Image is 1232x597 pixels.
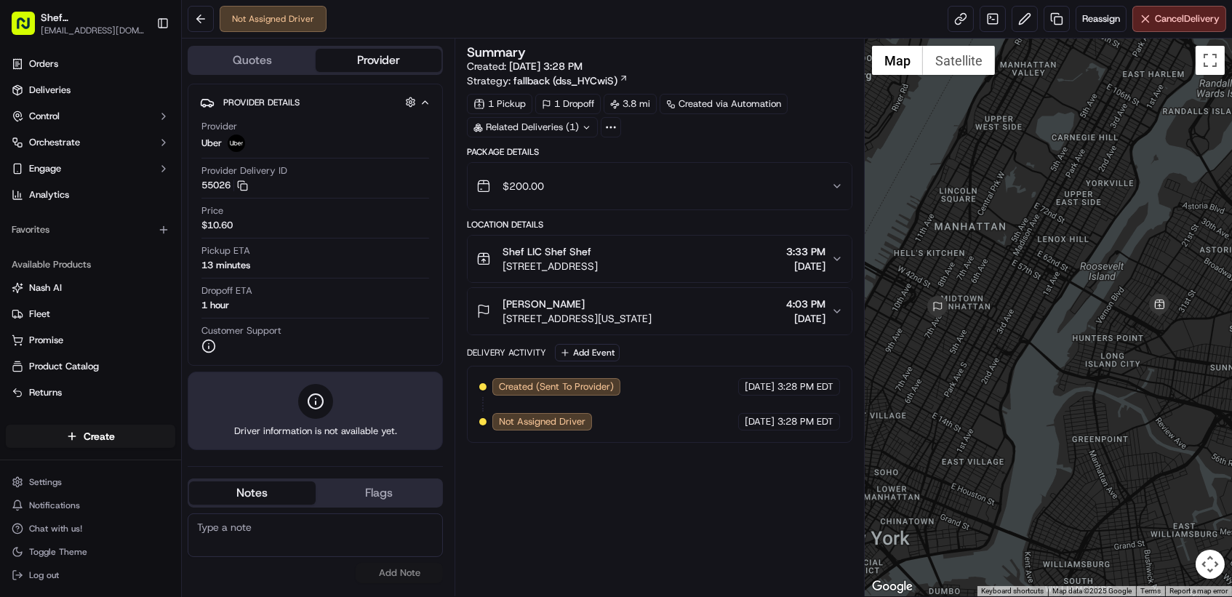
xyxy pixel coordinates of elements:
button: Promise [6,329,175,352]
a: Created via Automation [660,94,788,114]
span: Product Catalog [29,360,99,373]
span: Engage [29,162,61,175]
img: 1736555255976-a54dd68f-1ca7-489b-9aae-adbdc363a1c4 [15,137,41,163]
button: Fleet [6,302,175,326]
a: Product Catalog [12,360,169,373]
button: Toggle fullscreen view [1196,46,1225,75]
span: Created: [467,59,583,73]
span: Dropoff ETA [201,284,252,297]
span: Cancel Delivery [1155,12,1220,25]
span: 3:33 PM [786,244,825,259]
a: Powered byPylon [103,358,176,369]
p: Welcome 👋 [15,56,265,79]
button: Flags [316,481,442,505]
span: Provider [201,120,237,133]
span: fallback (dss_HYCwiS) [513,73,617,88]
span: 4:03 PM [786,297,825,311]
span: Create [84,429,115,444]
div: Past conversations [15,187,97,199]
span: Created (Sent To Provider) [499,380,614,393]
button: Add Event [555,344,620,361]
button: Quotes [189,49,316,72]
div: Package Details [467,146,852,158]
button: Provider [316,49,442,72]
div: 1 Pickup [467,94,532,114]
a: Analytics [6,183,175,207]
button: Log out [6,565,175,585]
div: Favorites [6,218,175,241]
button: $200.00 [468,163,851,209]
span: 3:28 PM EDT [777,415,833,428]
a: 📗Knowledge Base [9,317,117,343]
span: [DATE] [166,223,196,235]
img: Nash [15,12,44,41]
span: Knowledge Base [29,323,111,337]
span: [DATE] [786,259,825,273]
span: 3:28 PM EDT [777,380,833,393]
span: • [121,263,126,274]
span: • [158,223,163,235]
button: Notifications [6,495,175,516]
button: Create [6,425,175,448]
span: Shef [GEOGRAPHIC_DATA] [41,10,145,25]
div: 📗 [15,324,26,336]
img: 1736555255976-a54dd68f-1ca7-489b-9aae-adbdc363a1c4 [29,224,41,236]
button: Engage [6,157,175,180]
div: Delivery Activity [467,347,546,358]
span: Toggle Theme [29,546,87,558]
span: Promise [29,334,63,347]
a: Nash AI [12,281,169,295]
button: Product Catalog [6,355,175,378]
button: Orchestrate [6,131,175,154]
img: uber-new-logo.jpeg [228,135,245,152]
button: Returns [6,381,175,404]
span: Customer Support [201,324,281,337]
div: Location Details [467,219,852,231]
span: Settings [29,476,62,488]
button: Map camera controls [1196,550,1225,579]
span: Provider Delivery ID [201,164,287,177]
span: Nash AI [29,281,62,295]
button: Toggle Theme [6,542,175,562]
span: [DATE] [786,311,825,326]
span: [DATE] [129,263,159,274]
a: Report a map error [1169,587,1228,595]
button: Notes [189,481,316,505]
button: [PERSON_NAME][STREET_ADDRESS][US_STATE]4:03 PM[DATE] [468,288,851,334]
div: 1 Dropoff [535,94,601,114]
img: 8571987876998_91fb9ceb93ad5c398215_72.jpg [31,137,57,163]
a: Deliveries [6,79,175,102]
input: Got a question? Start typing here... [38,92,262,107]
button: Provider Details [200,90,431,114]
span: Price [201,204,223,217]
img: 1736555255976-a54dd68f-1ca7-489b-9aae-adbdc363a1c4 [29,263,41,275]
button: Show street map [872,46,923,75]
div: Available Products [6,253,175,276]
button: Shef [GEOGRAPHIC_DATA][EMAIL_ADDRESS][DOMAIN_NAME] [6,6,151,41]
a: 💻API Documentation [117,317,239,343]
button: [EMAIL_ADDRESS][DOMAIN_NAME] [41,25,145,36]
div: Related Deliveries (1) [467,117,598,137]
div: 1 hour [201,299,229,312]
span: Returns [29,386,62,399]
span: API Documentation [137,323,233,337]
span: Log out [29,569,59,581]
span: Not Assigned Driver [499,415,585,428]
span: [DATE] [745,380,775,393]
div: 💻 [123,324,135,336]
button: Keyboard shortcuts [981,586,1044,596]
span: Orchestrate [29,136,80,149]
button: 55026 [201,179,248,192]
button: Show satellite imagery [923,46,995,75]
a: Fleet [12,308,169,321]
img: Google [868,577,916,596]
button: Control [6,105,175,128]
div: We're available if you need us! [65,151,200,163]
button: Chat with us! [6,518,175,539]
button: See all [225,184,265,201]
span: [DATE] 3:28 PM [509,60,583,73]
span: Chat with us! [29,523,82,534]
button: Nash AI [6,276,175,300]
